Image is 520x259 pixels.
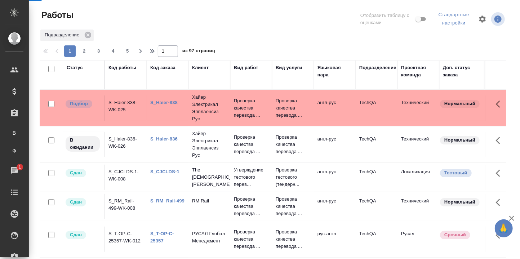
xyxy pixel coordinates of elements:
p: Сдан [70,198,82,206]
p: РУСАЛ Глобал Менеджмент [192,230,227,245]
button: Здесь прячутся важные кнопки [492,227,509,244]
div: split button [434,9,474,29]
td: англ-рус [314,95,356,121]
p: В ожидании [70,137,95,151]
button: 5 [122,45,133,57]
button: Здесь прячутся важные кнопки [492,95,509,113]
button: Здесь прячутся важные кнопки [492,165,509,182]
td: TechQA [356,227,397,252]
td: TechQA [356,132,397,157]
div: Можно подбирать исполнителей [65,99,101,109]
p: Проверка качества перевода ... [276,228,310,250]
div: Подразделение [40,30,94,41]
p: Проверка качества перевода ... [276,196,310,217]
div: Вид работ [234,64,258,71]
td: Русал [397,227,439,252]
span: Работы [40,9,74,21]
a: S_Haier-836 [150,136,178,142]
p: Проверка качества перевода ... [234,134,268,155]
p: Проверка качества перевода ... [234,97,268,119]
p: Хайер Электрикал Эпплаенсиз Рус [192,130,227,159]
a: В [5,126,23,140]
td: TechQA [356,194,397,219]
p: Нормальный [444,198,475,206]
div: Клиент [192,64,209,71]
td: Технический [397,95,439,121]
span: из 97 страниц [182,46,215,57]
p: Подбор [70,100,88,107]
span: 3 [93,48,105,55]
p: Проверка качества перевода ... [234,228,268,250]
td: S_CJCLDS-1-WK-008 [105,165,147,190]
p: RM Rail [192,197,227,205]
p: Подразделение [45,31,82,39]
span: Отобразить таблицу с оценками [360,12,414,26]
td: TechQA [356,95,397,121]
p: Тестовый [444,169,467,177]
div: Статус [67,64,83,71]
p: Проверка качества перевода ... [234,196,268,217]
div: Доп. статус заказа [443,64,481,79]
button: 🙏 [495,219,513,237]
td: англ-рус [314,132,356,157]
td: Технический [397,132,439,157]
p: Срочный [444,231,466,238]
div: Менеджер проверил работу исполнителя, передает ее на следующий этап [65,197,101,207]
td: S_Haier-838-WK-025 [105,95,147,121]
p: Нормальный [444,137,475,144]
a: S_RM_Rail-499 [150,198,185,204]
span: В [9,129,20,137]
p: Нормальный [444,100,475,107]
button: 2 [79,45,90,57]
p: Утверждение тестового перев... [234,166,268,188]
button: Здесь прячутся важные кнопки [492,132,509,149]
div: Проектная команда [401,64,436,79]
span: Настроить таблицу [474,10,491,28]
td: англ-рус [314,165,356,190]
td: S_T-OP-C-25357-WK-012 [105,227,147,252]
td: Технический [397,194,439,219]
p: Хайер Электрикал Эпплаенсиз Рус [192,94,227,122]
div: Код работы [108,64,136,71]
div: Код заказа [150,64,175,71]
span: 4 [107,48,119,55]
span: 5 [122,48,133,55]
span: 2 [79,48,90,55]
p: The [DEMOGRAPHIC_DATA][PERSON_NAME]... [192,166,227,188]
a: S_CJCLDS-1 [150,169,179,174]
td: англ-рус [314,194,356,219]
p: Проверка тестового (тендерн... [276,166,310,188]
span: 1 [14,164,25,171]
td: S_RM_Rail-499-WK-008 [105,194,147,219]
a: Ф [5,144,23,158]
div: Вид услуги [276,64,302,71]
div: Языковая пара [317,64,352,79]
td: S_Haier-836-WK-026 [105,132,147,157]
button: Здесь прячутся важные кнопки [492,194,509,211]
a: S_T-OP-C-25357 [150,231,174,244]
p: Сдан [70,231,82,238]
p: Сдан [70,169,82,177]
div: Менеджер проверил работу исполнителя, передает ее на следующий этап [65,168,101,178]
button: 4 [107,45,119,57]
span: Ф [9,147,20,155]
div: Менеджер проверил работу исполнителя, передает ее на следующий этап [65,230,101,240]
span: Посмотреть информацию [491,12,506,26]
button: 3 [93,45,105,57]
div: Подразделение [359,64,396,71]
td: рус-англ [314,227,356,252]
td: TechQA [356,165,397,190]
span: 🙏 [498,221,510,236]
a: S_Haier-838 [150,100,178,105]
a: 1 [2,162,27,180]
p: Проверка качества перевода ... [276,97,310,119]
td: Локализация [397,165,439,190]
p: Проверка качества перевода ... [276,134,310,155]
